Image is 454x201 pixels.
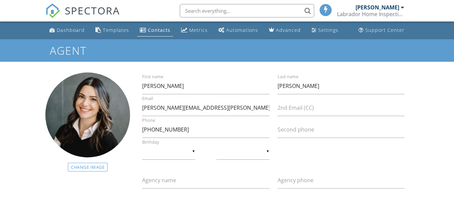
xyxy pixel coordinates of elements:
[137,24,173,37] a: Contacts
[278,104,314,111] label: 2nd Email (CC)
[68,163,108,172] div: Change Image
[189,27,208,33] div: Metrics
[142,117,155,123] label: Phone
[356,4,399,11] div: [PERSON_NAME]
[226,27,258,33] div: Automations
[45,9,120,23] a: SPECTORA
[266,24,303,37] a: Advanced
[142,74,163,80] label: First name
[47,24,87,37] a: Dashboard
[103,27,129,33] div: Templates
[278,177,314,184] label: Agency phone
[276,27,301,33] div: Advanced
[148,27,170,33] div: Contacts
[278,126,314,133] label: Second phone
[142,139,159,145] label: Birthday
[216,24,261,37] a: Automations (Basic)
[278,74,298,80] label: Last name
[142,177,176,184] label: Agency name
[356,24,407,37] a: Support Center
[45,3,60,18] img: The Best Home Inspection Software - Spectora
[65,3,120,17] span: SPECTORA
[178,24,210,37] a: Metrics
[318,27,338,33] div: Settings
[57,27,85,33] div: Dashboard
[93,24,132,37] a: Templates
[365,27,405,33] div: Support Center
[50,45,404,56] h1: Agent
[309,24,341,37] a: Settings
[180,4,314,17] input: Search everything...
[142,96,153,102] label: Email
[337,11,404,17] div: Labrador Home Inspection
